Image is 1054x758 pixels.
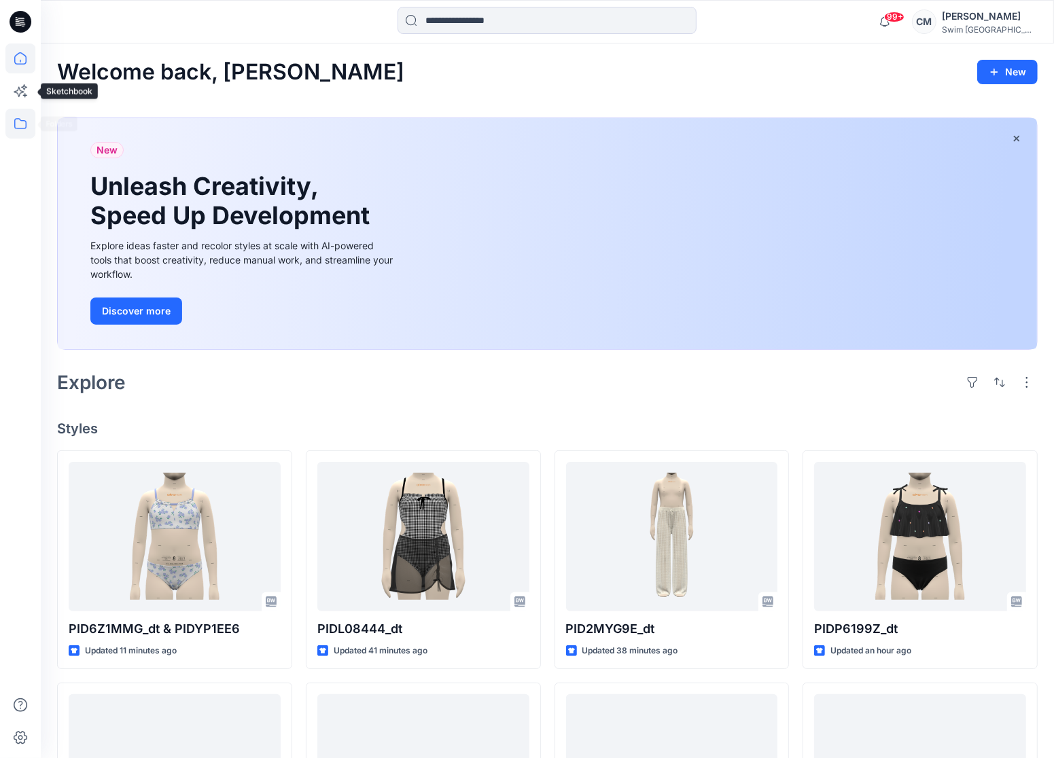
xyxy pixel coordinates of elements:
p: PIDL08444_dt [317,619,529,638]
p: PID2MYG9E_dt [566,619,778,638]
a: Discover more [90,297,396,325]
button: Discover more [90,297,182,325]
h1: Unleash Creativity, Speed Up Development [90,172,376,230]
div: CM [912,10,936,34]
h2: Welcome back, [PERSON_NAME] [57,60,404,85]
div: Swim [GEOGRAPHIC_DATA] [942,24,1037,35]
p: PIDP6199Z_dt [814,619,1026,638]
div: [PERSON_NAME] [942,8,1037,24]
a: PID2MYG9E_dt [566,462,778,611]
h2: Explore [57,372,126,393]
a: PIDL08444_dt [317,462,529,611]
button: New [977,60,1038,84]
p: Updated 38 minutes ago [582,644,678,658]
span: 99+ [884,12,904,22]
div: Explore ideas faster and recolor styles at scale with AI-powered tools that boost creativity, red... [90,238,396,281]
a: PID6Z1MMG_dt & PIDYP1EE6 [69,462,281,611]
p: PID6Z1MMG_dt & PIDYP1EE6 [69,619,281,638]
p: Updated 41 minutes ago [334,644,427,658]
p: Updated an hour ago [830,644,911,658]
span: New [96,142,118,158]
p: Updated 11 minutes ago [85,644,177,658]
a: PIDP6199Z_dt [814,462,1026,611]
h4: Styles [57,420,1038,437]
